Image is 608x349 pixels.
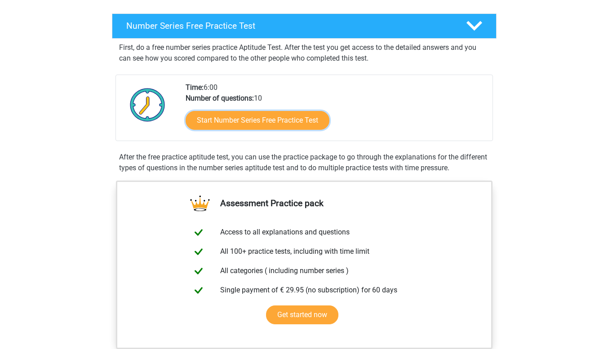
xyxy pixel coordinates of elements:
img: Clock [125,82,170,127]
div: After the free practice aptitude test, you can use the practice package to go through the explana... [115,152,493,173]
b: Time: [186,83,204,92]
b: Number of questions: [186,94,254,102]
a: Start Number Series Free Practice Test [186,111,329,130]
a: Number Series Free Practice Test [108,13,500,39]
div: 6:00 10 [179,82,492,141]
p: First, do a free number series practice Aptitude Test. After the test you get access to the detai... [119,42,489,64]
h4: Number Series Free Practice Test [126,21,452,31]
a: Get started now [266,305,338,324]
